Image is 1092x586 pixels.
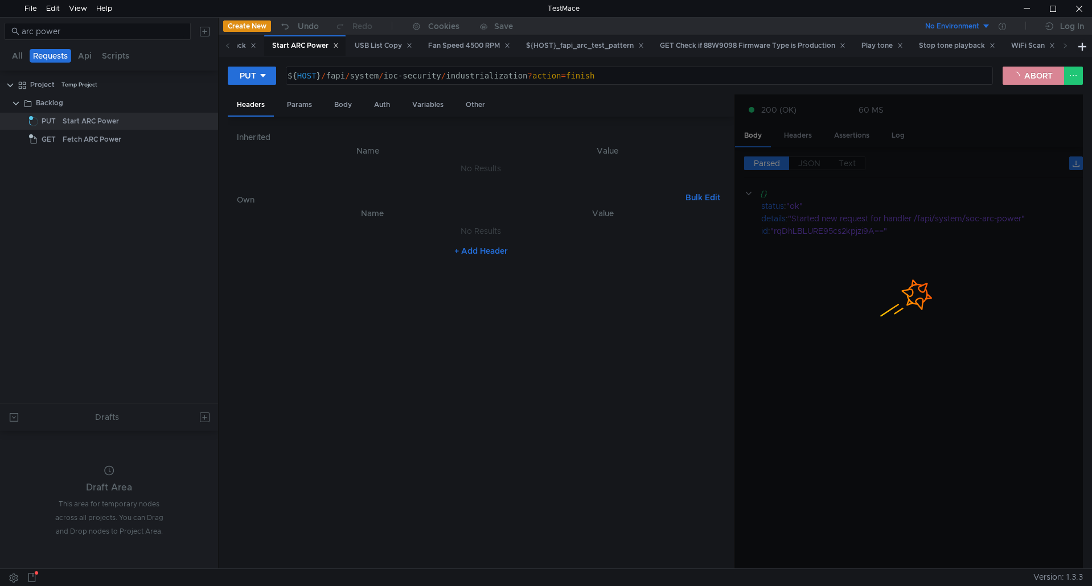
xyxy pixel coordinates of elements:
div: Auth [365,94,399,115]
div: Fetch ARC Power [63,131,121,148]
div: Project [30,76,55,93]
div: Variables [403,94,453,115]
div: Params [278,94,321,115]
nz-embed-empty: No Results [461,226,501,236]
span: GET [42,131,56,148]
div: Start ARC Power [63,113,119,130]
div: Headers [228,94,274,117]
span: Loading... [27,115,40,128]
span: PUT [42,113,56,130]
h6: Own [237,193,681,207]
button: Requests [30,49,71,63]
div: Other [457,94,494,115]
button: Api [75,49,95,63]
nz-embed-empty: No Results [461,163,501,174]
button: Undo [271,18,327,35]
div: Stop tone playback [919,40,995,52]
th: Value [490,144,725,158]
span: Version: 1.3.3 [1033,569,1083,585]
button: PUT [228,67,276,85]
th: Value [490,207,716,220]
div: PUT [240,69,256,82]
div: Fan Speed 4500 RPM [428,40,510,52]
div: USB List Copy [355,40,412,52]
button: Create New [223,20,271,32]
h6: Inherited [237,130,725,144]
div: Backlog [36,94,63,112]
div: Cookies [428,19,459,33]
div: Undo [298,19,319,33]
div: ${HOST}_fapi_arc_test_pattern [526,40,644,52]
div: Save [494,22,513,30]
input: Search... [22,25,184,38]
div: Temp Project [61,76,97,93]
div: Play tone [861,40,903,52]
div: Redo [352,19,372,33]
button: No Environment [912,17,991,35]
div: Drafts [95,410,119,424]
div: Start ARC Power [272,40,339,52]
button: Bulk Edit [681,191,725,204]
div: GET Check if 88W9098 Firmware Type is Production [660,40,845,52]
div: Log In [1060,19,1084,33]
button: Scripts [98,49,133,63]
div: No Environment [925,21,979,32]
button: ABORT [1003,67,1064,85]
th: Name [246,144,490,158]
div: Body [325,94,361,115]
th: Name [255,207,490,220]
button: Redo [327,18,380,35]
button: All [9,49,26,63]
div: WiFi Scan [1011,40,1055,52]
button: + Add Header [450,244,512,258]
